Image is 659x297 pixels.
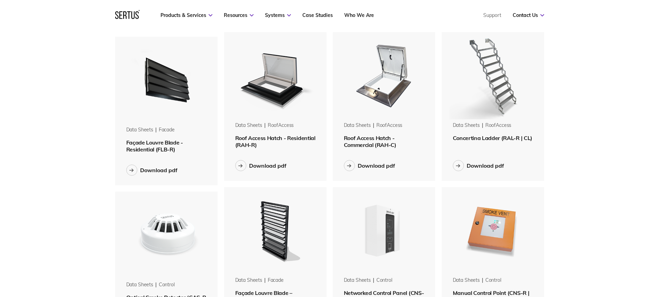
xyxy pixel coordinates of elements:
a: Who We Are [344,12,374,18]
a: Products & Services [161,12,212,18]
span: Roof Access Hatch - Commercial (RAH-C) [344,134,396,148]
div: Download pdf [358,162,395,169]
iframe: Chat Widget [624,264,659,297]
button: Download pdf [126,165,177,176]
span: Façade Louvre Blade - Residential (FLB-R) [126,139,183,153]
div: Data Sheets [235,122,262,129]
div: roofAccess [376,122,403,129]
a: Systems [265,12,291,18]
button: Download pdf [453,160,504,171]
a: Contact Us [513,12,544,18]
div: Download pdf [249,162,286,169]
div: Data Sheets [235,277,262,284]
div: Data Sheets [126,281,153,288]
button: Download pdf [235,160,286,171]
span: Concertina Ladder (RAL-R | CL) [453,134,532,141]
div: facade [159,127,175,133]
div: Data Sheets [126,127,153,133]
a: Support [483,12,501,18]
div: Data Sheets [453,122,480,129]
div: Download pdf [467,162,504,169]
button: Download pdf [344,160,395,171]
div: Data Sheets [453,277,480,284]
div: roofAccess [268,122,294,129]
div: control [485,277,501,284]
div: control [376,277,392,284]
div: control [159,281,175,288]
div: roofAccess [485,122,512,129]
a: Resources [224,12,254,18]
div: facade [268,277,284,284]
span: Roof Access Hatch - Residential (RAH-R) [235,134,315,148]
div: Download pdf [140,167,177,174]
a: Case Studies [302,12,333,18]
div: Data Sheets [344,122,371,129]
div: Data Sheets [344,277,371,284]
